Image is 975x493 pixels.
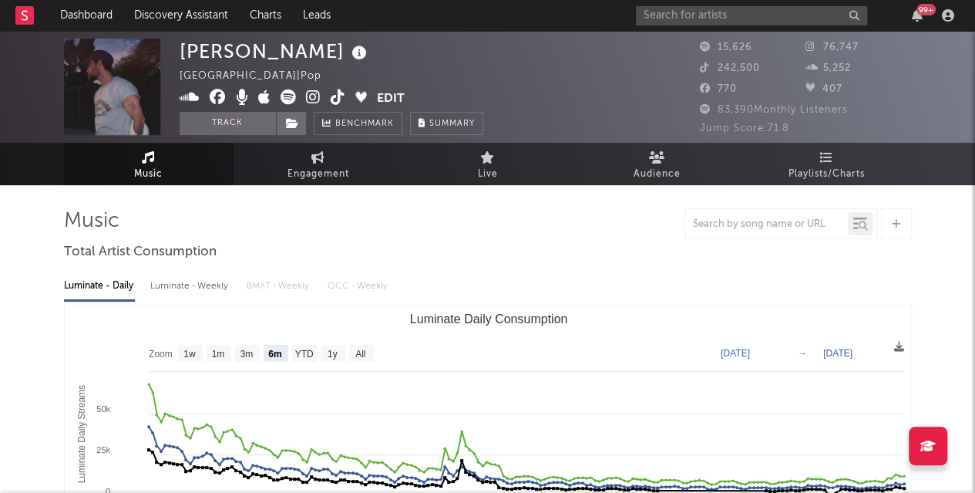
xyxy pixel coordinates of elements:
span: 407 [805,84,842,94]
text: 25k [96,445,110,454]
text: Zoom [149,349,173,360]
a: Engagement [234,143,403,185]
div: 99 + [916,4,936,15]
button: Track [180,112,276,135]
span: 76,747 [805,42,859,52]
span: 5,252 [805,63,851,73]
text: YTD [294,349,313,360]
text: 3m [240,349,253,360]
a: Live [403,143,573,185]
text: 50k [96,404,110,414]
a: Audience [573,143,742,185]
span: Music [134,165,163,184]
span: Total Artist Consumption [64,243,217,262]
span: Jump Score: 71.8 [700,123,789,133]
div: [GEOGRAPHIC_DATA] | Pop [180,67,339,86]
span: Playlists/Charts [788,165,865,184]
span: 770 [700,84,737,94]
span: Summary [429,120,475,128]
span: Audience [634,165,681,184]
a: Music [64,143,234,185]
button: Summary [410,112,483,135]
span: 15,626 [700,42,752,52]
button: 99+ [912,9,923,22]
text: All [355,349,365,360]
span: Engagement [287,165,349,184]
button: Edit [377,89,405,109]
text: 1m [211,349,224,360]
text: [DATE] [823,348,852,359]
text: 6m [268,349,281,360]
text: 1w [183,349,196,360]
text: Luminate Daily Consumption [409,312,567,326]
text: [DATE] [721,348,750,359]
a: Playlists/Charts [742,143,912,185]
a: Benchmark [314,112,402,135]
div: [PERSON_NAME] [180,39,371,64]
span: Benchmark [335,115,394,133]
span: 242,500 [700,63,760,73]
span: Live [478,165,498,184]
text: → [798,348,807,359]
div: Luminate - Daily [64,273,135,299]
div: Luminate - Weekly [150,273,231,299]
text: Luminate Daily Streams [76,385,86,483]
span: 83,390 Monthly Listeners [700,105,848,115]
text: 1y [327,349,337,360]
input: Search by song name or URL [685,218,848,231]
input: Search for artists [636,6,867,25]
